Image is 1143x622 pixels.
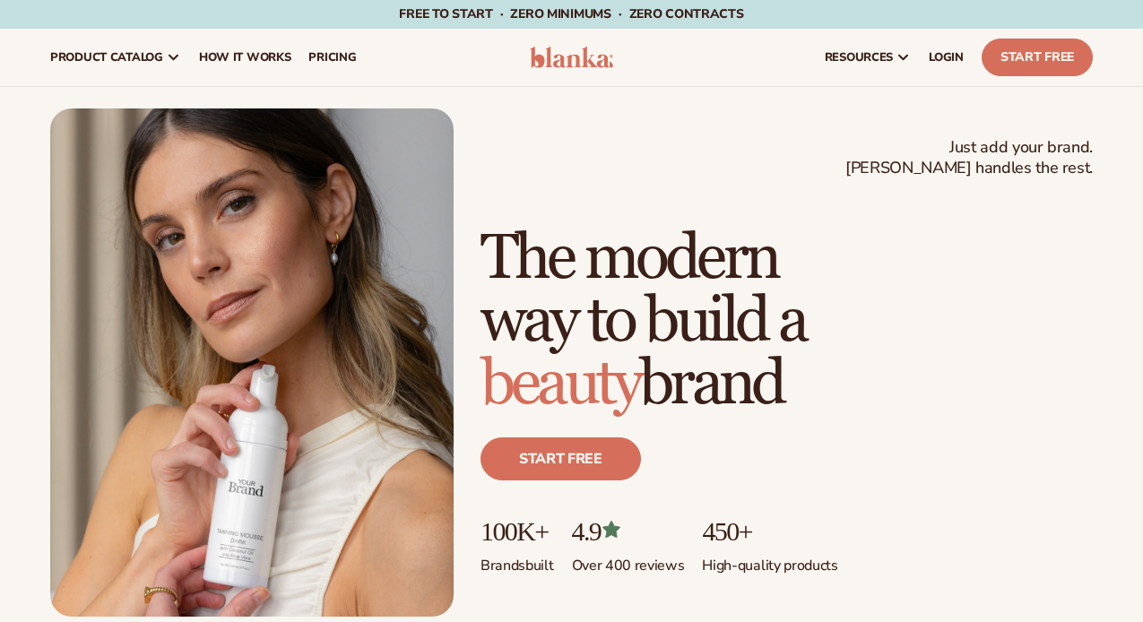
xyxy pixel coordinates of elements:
[481,546,554,575] p: Brands built
[825,50,893,65] span: resources
[50,108,454,617] img: Female holding tanning mousse.
[481,228,1093,416] h1: The modern way to build a brand
[41,29,190,86] a: product catalog
[530,47,614,68] img: logo
[308,50,356,65] span: pricing
[845,137,1093,179] span: Just add your brand. [PERSON_NAME] handles the rest.
[481,437,641,480] a: Start free
[199,50,291,65] span: How It Works
[572,516,685,546] p: 4.9
[982,39,1093,76] a: Start Free
[299,29,365,86] a: pricing
[920,29,973,86] a: LOGIN
[190,29,300,86] a: How It Works
[702,546,837,575] p: High-quality products
[399,5,743,22] span: Free to start · ZERO minimums · ZERO contracts
[702,516,837,546] p: 450+
[481,516,554,546] p: 100K+
[481,346,639,422] span: beauty
[50,50,163,65] span: product catalog
[572,546,685,575] p: Over 400 reviews
[929,50,964,65] span: LOGIN
[816,29,920,86] a: resources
